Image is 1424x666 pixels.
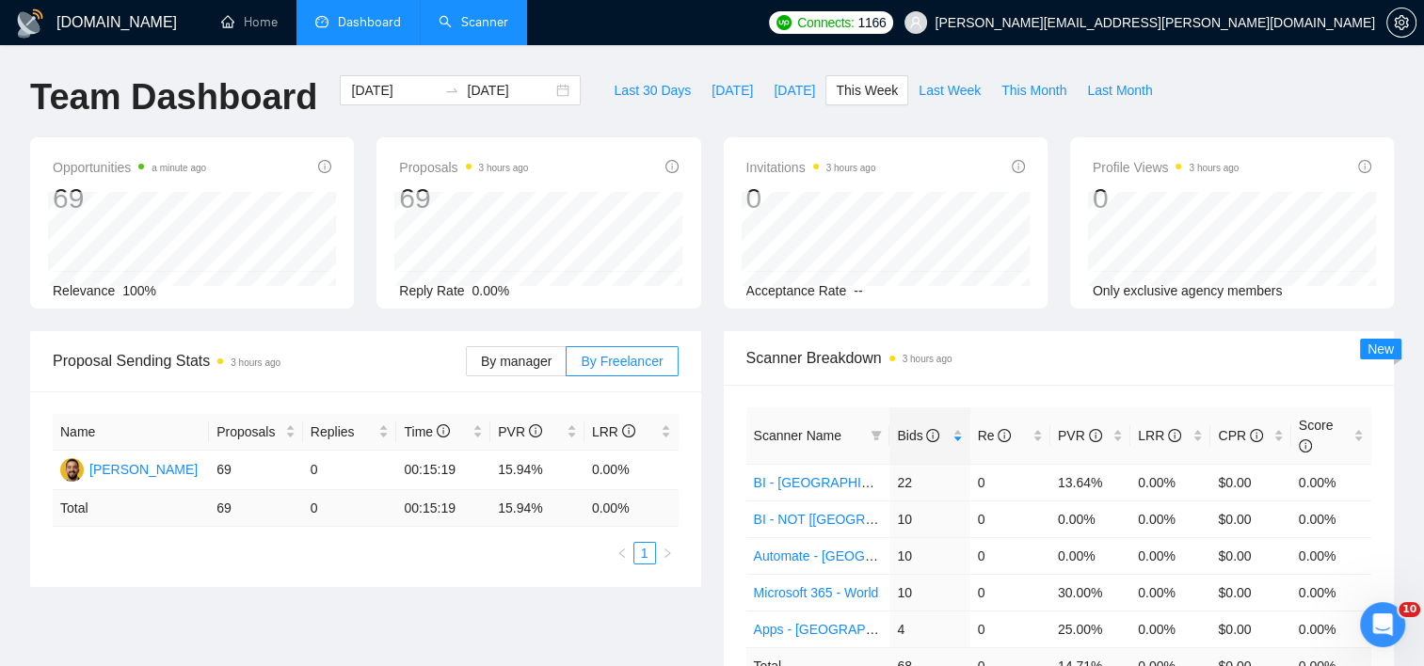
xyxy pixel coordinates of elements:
[209,414,303,451] th: Proposals
[481,354,552,369] span: By manager
[889,500,969,537] td: 10
[889,464,969,500] td: 22
[399,283,464,298] span: Reply Rate
[439,14,508,30] a: searchScanner
[754,428,841,443] span: Scanner Name
[1050,610,1130,647] td: 25.00%
[1093,283,1283,298] span: Only exclusive agency members
[854,283,862,298] span: --
[1210,500,1290,537] td: $0.00
[763,75,825,105] button: [DATE]
[404,424,449,439] span: Time
[53,349,466,373] span: Proposal Sending Stats
[611,542,633,564] li: Previous Page
[919,80,981,101] span: Last Week
[1087,80,1152,101] span: Last Month
[472,283,510,298] span: 0.00%
[53,181,206,216] div: 69
[1291,464,1371,500] td: 0.00%
[490,451,584,490] td: 15.94%
[1130,464,1210,500] td: 0.00%
[1050,574,1130,610] td: 30.00%
[754,548,1248,563] a: Automate - [GEOGRAPHIC_DATA], [GEOGRAPHIC_DATA], [GEOGRAPHIC_DATA]
[970,610,1050,647] td: 0
[53,156,206,179] span: Opportunities
[89,459,198,480] div: [PERSON_NAME]
[1291,500,1371,537] td: 0.00%
[351,80,437,101] input: Start date
[1093,181,1240,216] div: 0
[908,75,991,105] button: Last Week
[529,424,542,437] span: info-circle
[318,160,331,173] span: info-circle
[1210,537,1290,574] td: $0.00
[889,537,969,574] td: 10
[1218,428,1262,443] span: CPR
[665,160,679,173] span: info-circle
[1387,15,1416,30] span: setting
[1050,500,1130,537] td: 0.00%
[903,354,952,364] time: 3 hours ago
[1386,15,1416,30] a: setting
[311,421,376,442] span: Replies
[701,75,763,105] button: [DATE]
[396,451,490,490] td: 00:15:19
[1299,418,1334,453] span: Score
[746,181,876,216] div: 0
[871,430,882,441] span: filter
[209,490,303,527] td: 69
[152,163,206,173] time: a minute ago
[1299,439,1312,452] span: info-circle
[444,83,459,98] span: to
[662,547,673,559] span: right
[231,357,280,368] time: 3 hours ago
[754,622,1222,637] a: Apps - [GEOGRAPHIC_DATA], [GEOGRAPHIC_DATA], [GEOGRAPHIC_DATA]
[1138,428,1181,443] span: LRR
[1250,429,1263,442] span: info-circle
[209,451,303,490] td: 69
[467,80,552,101] input: End date
[1399,602,1420,617] span: 10
[1189,163,1239,173] time: 3 hours ago
[1050,464,1130,500] td: 13.64%
[1291,537,1371,574] td: 0.00%
[889,610,969,647] td: 4
[836,80,898,101] span: This Week
[53,490,209,527] td: Total
[1001,80,1066,101] span: This Month
[399,181,528,216] div: 69
[1210,464,1290,500] td: $0.00
[633,542,656,564] li: 1
[584,490,679,527] td: 0.00 %
[998,429,1011,442] span: info-circle
[338,14,401,30] span: Dashboard
[60,458,84,482] img: FA
[746,283,847,298] span: Acceptance Rate
[978,428,1012,443] span: Re
[216,421,281,442] span: Proposals
[611,542,633,564] button: left
[754,585,879,600] a: Microsoft 365 - World
[122,283,156,298] span: 100%
[889,574,969,610] td: 10
[1130,574,1210,610] td: 0.00%
[1130,610,1210,647] td: 0.00%
[970,500,1050,537] td: 0
[603,75,701,105] button: Last 30 Days
[754,475,1204,490] a: BI - [GEOGRAPHIC_DATA], [GEOGRAPHIC_DATA], [GEOGRAPHIC_DATA]
[970,464,1050,500] td: 0
[1210,610,1290,647] td: $0.00
[926,429,939,442] span: info-circle
[857,12,886,33] span: 1166
[30,75,317,119] h1: Team Dashboard
[1360,602,1405,647] iframe: Intercom live chat
[53,283,115,298] span: Relevance
[221,14,278,30] a: homeHome
[616,547,628,559] span: left
[437,424,450,437] span: info-circle
[1089,429,1102,442] span: info-circle
[1368,341,1394,357] span: New
[797,12,854,33] span: Connects:
[656,542,679,564] li: Next Page
[774,80,815,101] span: [DATE]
